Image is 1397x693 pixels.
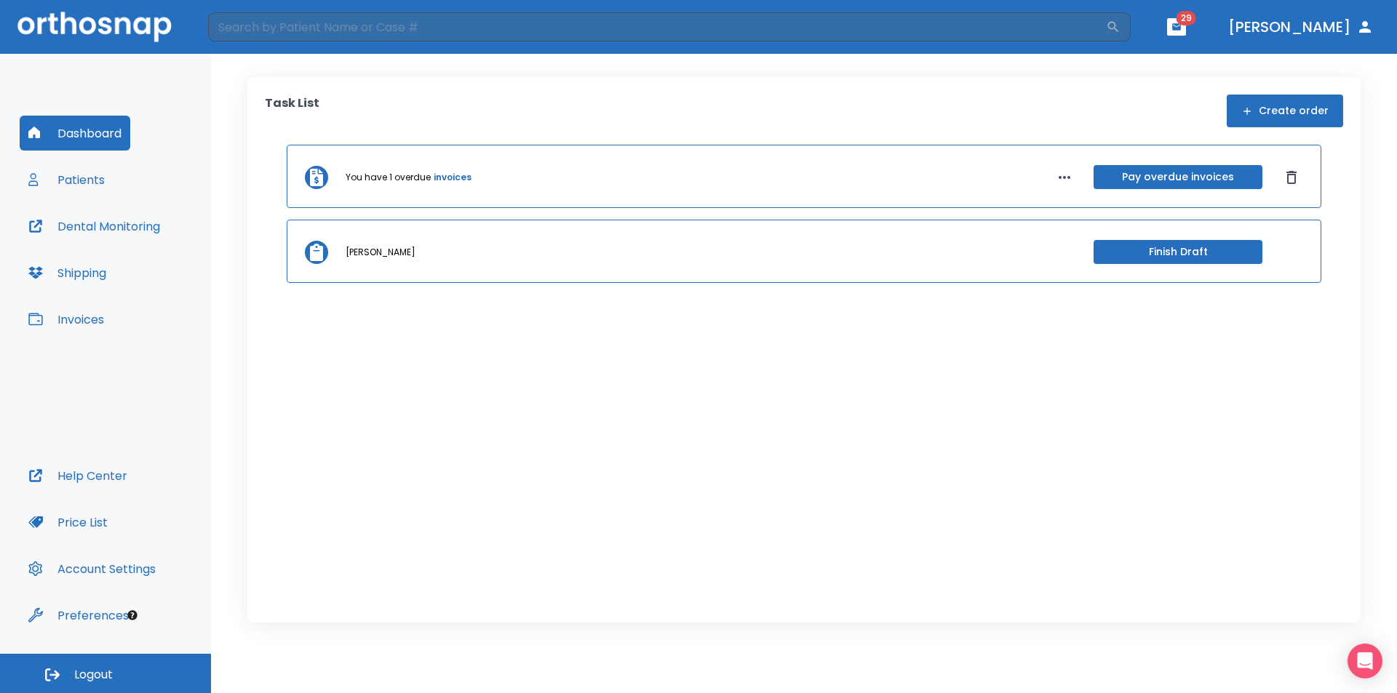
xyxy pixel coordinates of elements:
span: Logout [74,667,113,683]
button: [PERSON_NAME] [1222,14,1380,40]
button: Help Center [20,458,136,493]
p: Task List [265,95,319,127]
button: Account Settings [20,551,164,586]
button: Shipping [20,255,115,290]
button: Dismiss [1280,166,1303,189]
a: invoices [434,171,471,184]
button: Finish Draft [1094,240,1262,264]
p: [PERSON_NAME] [346,246,415,259]
button: Price List [20,505,116,540]
button: Preferences [20,598,138,633]
button: Pay overdue invoices [1094,165,1262,189]
span: 29 [1177,11,1196,25]
button: Invoices [20,302,113,337]
div: Tooltip anchor [126,609,139,622]
div: Open Intercom Messenger [1348,644,1382,678]
button: Create order [1227,95,1343,127]
input: Search by Patient Name or Case # [208,12,1106,41]
button: Patients [20,162,114,197]
img: Orthosnap [17,12,172,41]
button: Dental Monitoring [20,209,169,244]
p: You have 1 overdue [346,171,431,184]
button: Dashboard [20,116,130,151]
